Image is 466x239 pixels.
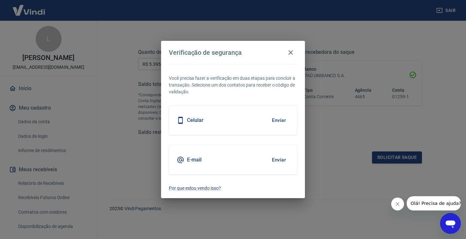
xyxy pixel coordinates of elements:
[407,196,461,210] iframe: Mensagem da empresa
[391,197,404,210] iframe: Fechar mensagem
[268,114,289,127] button: Enviar
[169,49,242,56] h4: Verificação de segurança
[169,75,297,95] p: Você precisa fazer a verificação em duas etapas para concluir a transação. Selecione um dos conta...
[268,153,289,167] button: Enviar
[187,157,202,163] h5: E-mail
[187,117,204,124] h5: Celular
[169,185,297,192] a: Por que estou vendo isso?
[440,213,461,234] iframe: Botão para abrir a janela de mensagens
[4,5,54,10] span: Olá! Precisa de ajuda?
